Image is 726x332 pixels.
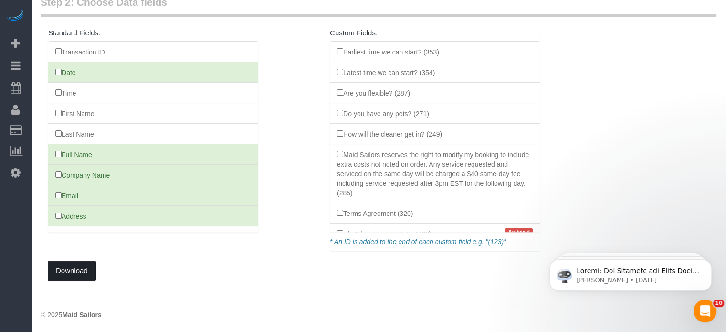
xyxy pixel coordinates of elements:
[48,41,258,62] li: Transaction ID
[330,144,540,203] li: Maid Sailors reserves the right to modify my booking to include extra costs not noted on order. A...
[330,238,506,246] em: * An ID is added to the end of each custom field e.g. "(123)"
[48,226,258,247] li: City
[48,144,258,165] li: Full Name
[330,62,540,83] li: Latest time we can start? (354)
[48,205,258,226] li: Address
[48,261,96,281] button: Download
[713,300,724,307] span: 10
[330,223,540,244] li: what_happens_next_text (28)
[48,62,258,83] li: Date
[48,29,258,37] h4: Standard Fields:
[48,185,258,206] li: Email
[330,41,540,62] li: Earliest time we can start? (353)
[48,123,258,144] li: Last Name
[330,82,540,103] li: Are you flexible? (287)
[330,29,540,37] h4: Custom Fields:
[505,228,533,236] span: Archived
[48,82,258,103] li: Time
[694,300,716,322] iframe: Intercom live chat
[62,311,101,319] strong: Maid Sailors
[330,123,540,144] li: How will the cleaner get in? (249)
[41,310,716,320] div: © 2025
[330,203,540,224] li: Terms Agreement (320)
[48,164,258,185] li: Company Name
[6,10,25,23] img: Automaid Logo
[330,103,540,124] li: Do you have any pets? (271)
[535,239,726,306] iframe: Intercom notifications message
[48,103,258,124] li: First Name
